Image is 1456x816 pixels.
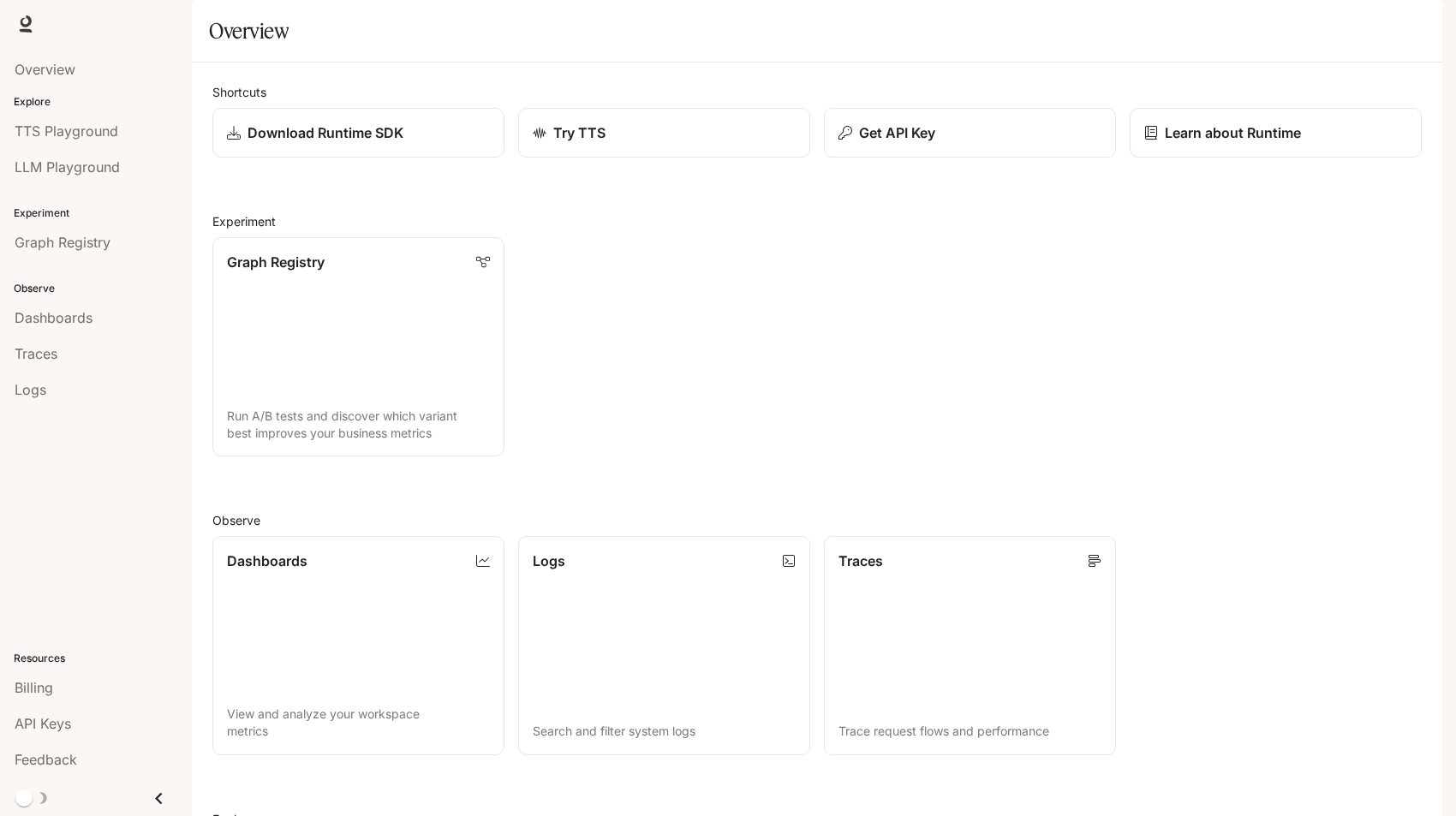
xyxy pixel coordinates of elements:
[248,122,403,143] p: Download Runtime SDK
[518,108,810,158] a: Try TTS
[227,408,490,442] p: Run A/B tests and discover which variant best improves your business metrics
[227,706,490,740] p: View and analyze your workspace metrics
[533,723,796,740] p: Search and filter system logs
[518,536,810,755] a: LogsSearch and filter system logs
[212,212,1422,230] h2: Experiment
[838,551,883,571] p: Traces
[212,237,504,456] a: Graph RegistryRun A/B tests and discover which variant best improves your business metrics
[1165,122,1301,143] p: Learn about Runtime
[533,551,565,571] p: Logs
[824,108,1116,158] button: Get API Key
[209,14,289,48] h1: Overview
[212,83,1422,101] h2: Shortcuts
[859,122,935,143] p: Get API Key
[212,536,504,755] a: DashboardsView and analyze your workspace metrics
[553,122,606,143] p: Try TTS
[227,551,307,571] p: Dashboards
[1130,108,1422,158] a: Learn about Runtime
[212,108,504,158] a: Download Runtime SDK
[838,723,1101,740] p: Trace request flows and performance
[824,536,1116,755] a: TracesTrace request flows and performance
[227,252,325,272] p: Graph Registry
[212,511,1422,529] h2: Observe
